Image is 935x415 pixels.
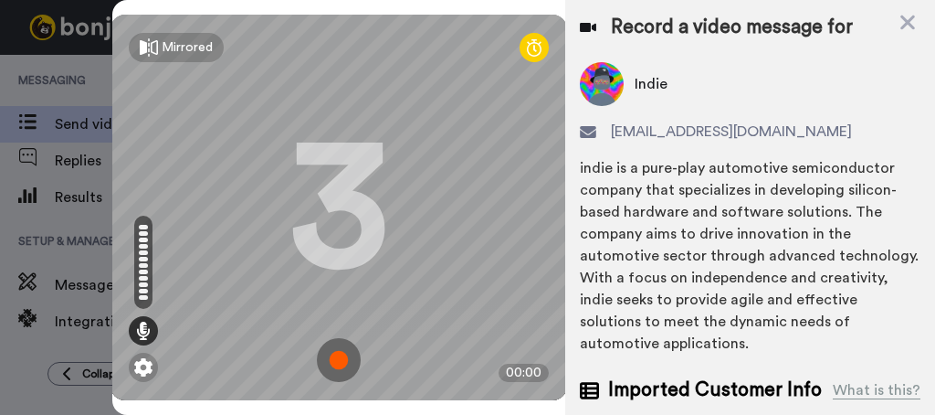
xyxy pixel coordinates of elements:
span: Imported Customer Info [608,377,822,404]
div: What is this? [833,379,920,401]
div: indie is a pure-play automotive semiconductor company that specializes in developing silicon-base... [580,157,920,355]
div: 3 [289,139,389,276]
div: 00:00 [499,364,549,382]
span: [EMAIL_ADDRESS][DOMAIN_NAME] [611,121,852,143]
img: ic_record_start.svg [317,338,361,382]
